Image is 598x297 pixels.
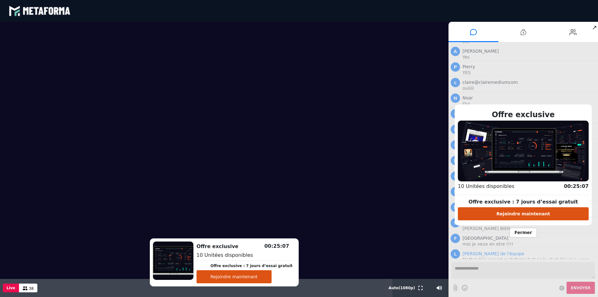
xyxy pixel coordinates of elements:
[197,252,253,258] span: 10 Unitées disponibles
[564,183,589,189] span: 00:25:07
[29,286,34,291] span: 38
[458,183,514,189] span: 10 Unitées disponibles
[153,242,193,280] img: 1739179564043-A1P6JPNQHWVVYF2vtlsBksFrceJM3QJX.png
[389,286,415,290] span: Auto ( 1080 p)
[211,263,293,269] p: Offre exclusive : 7 jours d’essai gratuit
[510,228,537,237] span: Fermer
[458,121,589,181] img: 1739179564043-A1P6JPNQHWVVYF2vtlsBksFrceJM3QJX.png
[197,270,272,283] button: Rejoindre maintenant
[591,22,598,33] span: ↗
[458,198,589,206] p: Offre exclusive : 7 jours d’essai gratuit
[264,243,289,249] span: 00:25:07
[197,243,293,250] h2: Offre exclusive
[458,109,589,120] h2: Offre exclusive
[387,279,416,297] button: Auto(1080p)
[3,284,19,292] button: Live
[458,207,589,220] button: Rejoindre maintenant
